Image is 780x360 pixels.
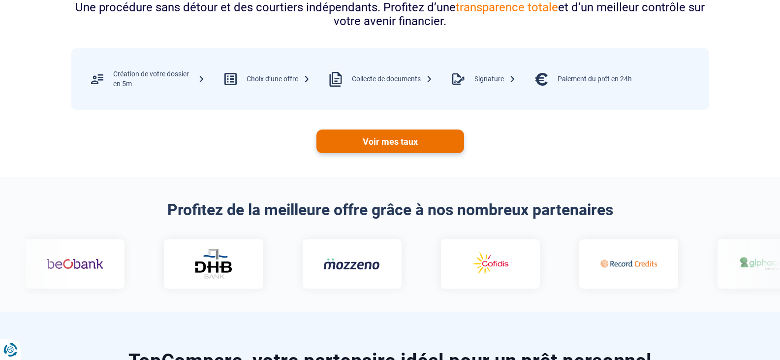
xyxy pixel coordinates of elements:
[113,69,205,89] div: Création de votre dossier en 5m
[492,250,548,278] img: Record credits
[71,200,709,219] h2: Profitez de la meilleure offre grâce à nos nombreux partenaires
[353,250,409,278] img: Cofidis
[85,249,124,279] img: DHB Bank
[71,0,709,29] div: Une procédure sans détour et des courtiers indépendants. Profitez d’une et d’un meilleur contrôle...
[316,130,464,153] a: Voir mes taux
[630,255,686,272] img: Alphacredit
[247,74,310,84] div: Choix d’une offre
[558,74,632,84] div: Paiement du prêt en 24h
[352,74,433,84] div: Collecte de documents
[474,74,516,84] div: Signature
[215,258,271,270] img: Mozzeno
[456,0,558,14] span: transparence totale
